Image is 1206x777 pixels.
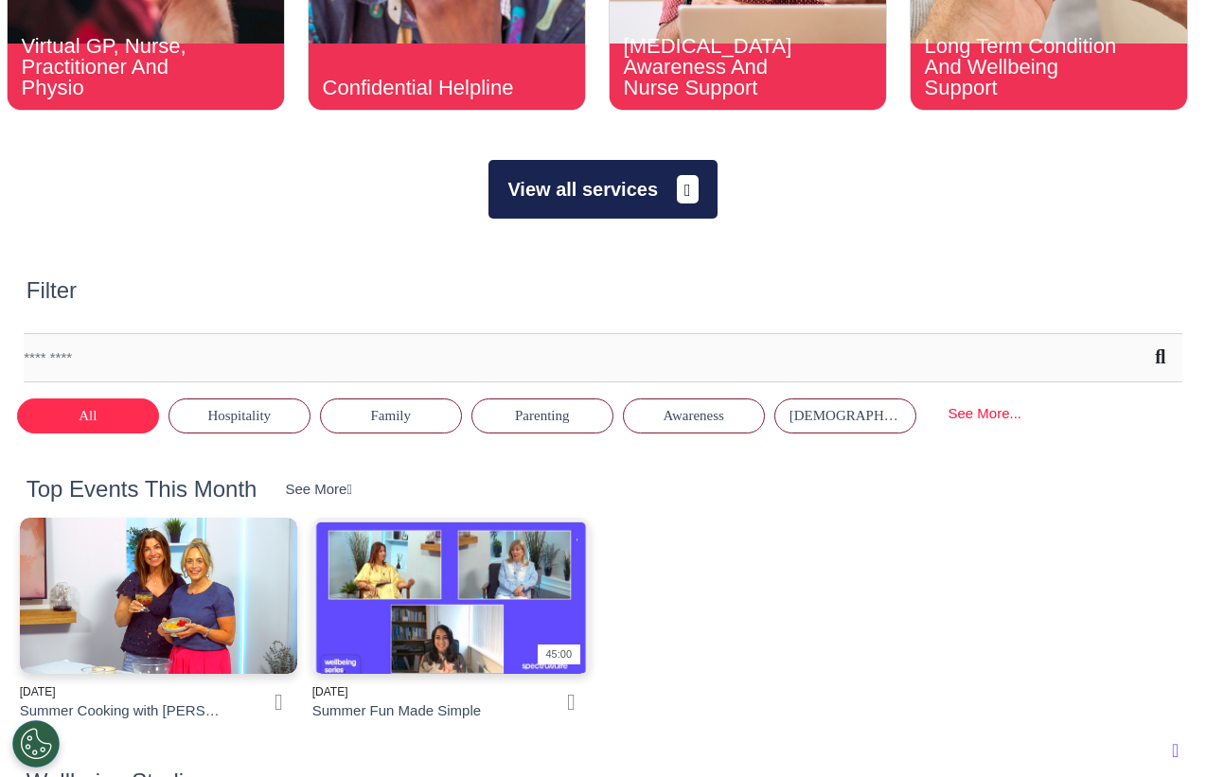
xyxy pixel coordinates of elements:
[312,683,521,700] div: [DATE]
[27,277,77,305] h2: Filter
[20,518,297,674] img: clare+and+ais.png
[312,700,481,722] div: Summer Fun Made Simple
[926,397,1044,432] div: See More...
[623,398,765,433] button: Awareness
[488,160,717,219] button: View all services
[22,36,215,98] div: Virtual GP, Nurse, Practitioner And Physio
[285,479,352,501] div: See More
[312,518,590,674] img: Summer+Fun+Made+Simple.JPG
[27,476,257,503] h2: Top Events This Month
[320,398,462,433] button: Family
[20,700,228,722] div: Summer Cooking with [PERSON_NAME]: Fresh Flavours and Feel-Good Food
[168,398,310,433] button: Hospitality
[17,398,159,433] button: All
[20,683,228,700] div: [DATE]
[323,78,516,98] div: Confidential Helpline
[471,398,613,433] button: Parenting
[925,36,1118,98] div: Long Term Condition And Wellbeing Support
[774,398,916,433] button: [DEMOGRAPHIC_DATA] Health
[12,720,60,768] button: Open Preferences
[624,36,817,98] div: [MEDICAL_DATA] Awareness And Nurse Support
[538,645,580,664] div: 45:00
